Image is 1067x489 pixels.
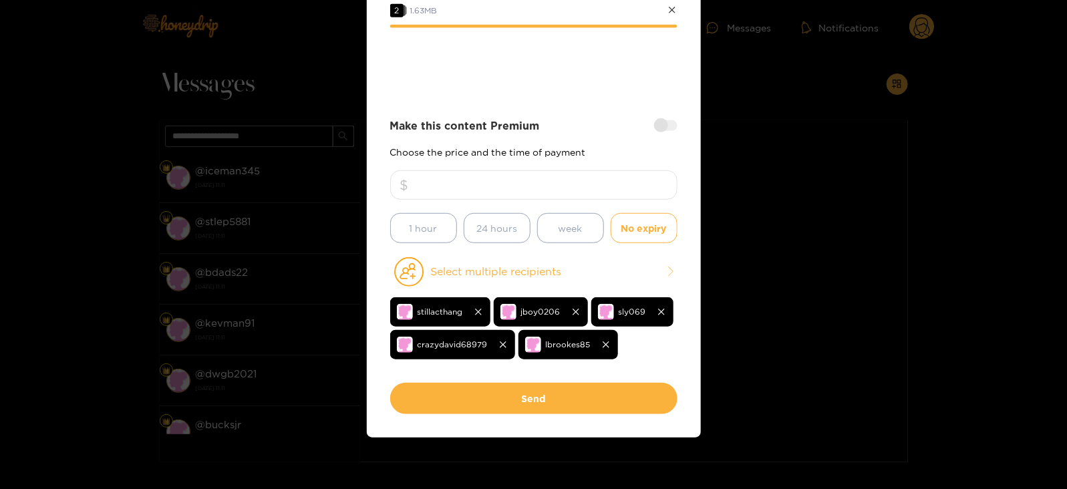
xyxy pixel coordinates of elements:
[397,304,413,320] img: no-avatar.png
[611,213,677,243] button: No expiry
[500,304,516,320] img: no-avatar.png
[390,213,457,243] button: 1 hour
[464,213,530,243] button: 24 hours
[418,304,463,319] span: stillacthang
[598,304,614,320] img: no-avatar.png
[390,4,404,17] span: 2
[559,220,583,236] span: week
[546,337,591,352] span: lbrookes85
[390,257,677,287] button: Select multiple recipients
[621,220,667,236] span: No expiry
[476,220,517,236] span: 24 hours
[390,383,677,414] button: Send
[410,6,438,15] span: 1.63 MB
[537,213,604,243] button: week
[390,147,677,157] p: Choose the price and the time of payment
[619,304,646,319] span: sly069
[410,220,438,236] span: 1 hour
[390,118,540,134] strong: Make this content Premium
[418,337,488,352] span: crazydavid68979
[521,304,561,319] span: jboy0206
[397,337,413,353] img: no-avatar.png
[525,337,541,353] img: no-avatar.png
